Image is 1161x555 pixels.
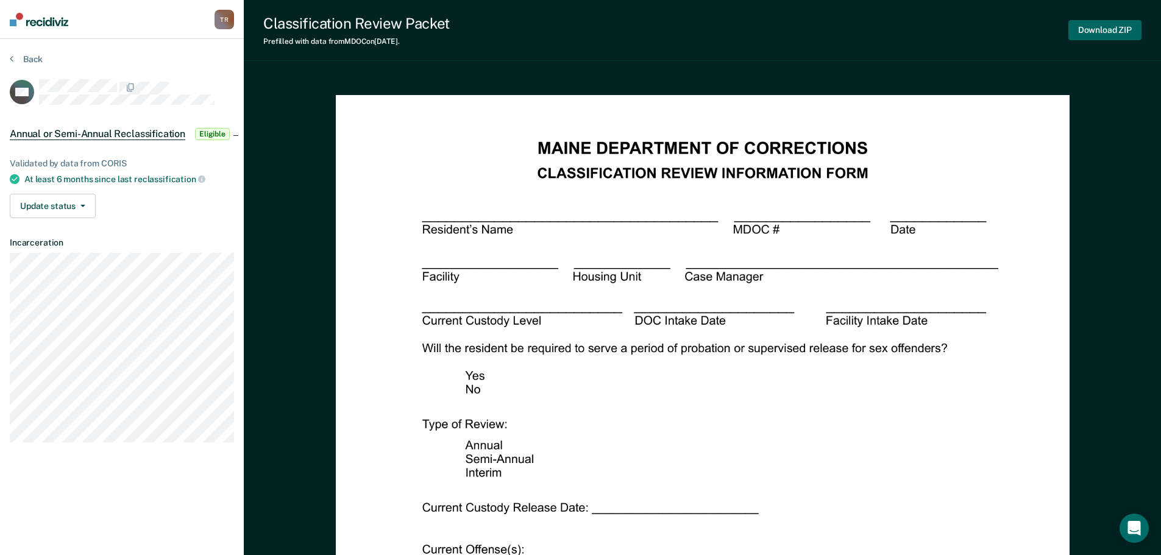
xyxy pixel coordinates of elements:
[1120,514,1149,543] div: Open Intercom Messenger
[10,128,185,140] span: Annual or Semi-Annual Reclassification
[263,15,450,32] div: Classification Review Packet
[10,158,234,169] div: Validated by data from CORIS
[24,174,234,185] div: At least 6 months since last
[215,10,234,29] button: TR
[10,238,234,248] dt: Incarceration
[10,194,96,218] button: Update status
[263,37,450,46] div: Prefilled with data from MDOC on [DATE] .
[134,174,205,184] span: reclassification
[1068,20,1141,40] button: Download ZIP
[215,10,234,29] div: T R
[195,128,230,140] span: Eligible
[10,54,43,65] button: Back
[10,13,68,26] img: Recidiviz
